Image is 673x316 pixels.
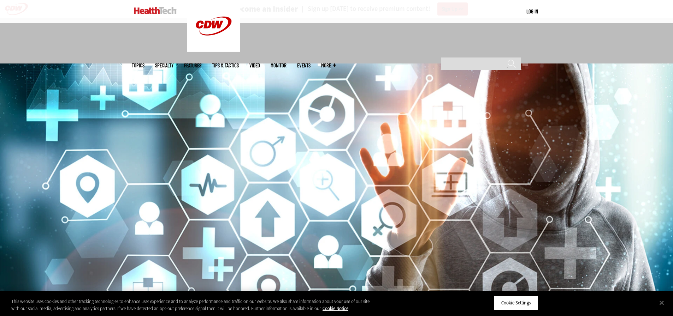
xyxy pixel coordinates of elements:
[297,63,311,68] a: Events
[134,7,177,14] img: Home
[132,63,144,68] span: Topics
[323,305,348,311] a: More information about your privacy
[526,8,538,15] div: User menu
[187,47,240,54] a: CDW
[654,295,669,310] button: Close
[271,63,287,68] a: MonITor
[249,63,260,68] a: Video
[526,8,538,14] a: Log in
[321,63,336,68] span: More
[11,298,370,312] div: This website uses cookies and other tracking technologies to enhance user experience and to analy...
[184,63,201,68] a: Features
[494,296,538,310] button: Cookie Settings
[212,63,239,68] a: Tips & Tactics
[155,63,173,68] span: Specialty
